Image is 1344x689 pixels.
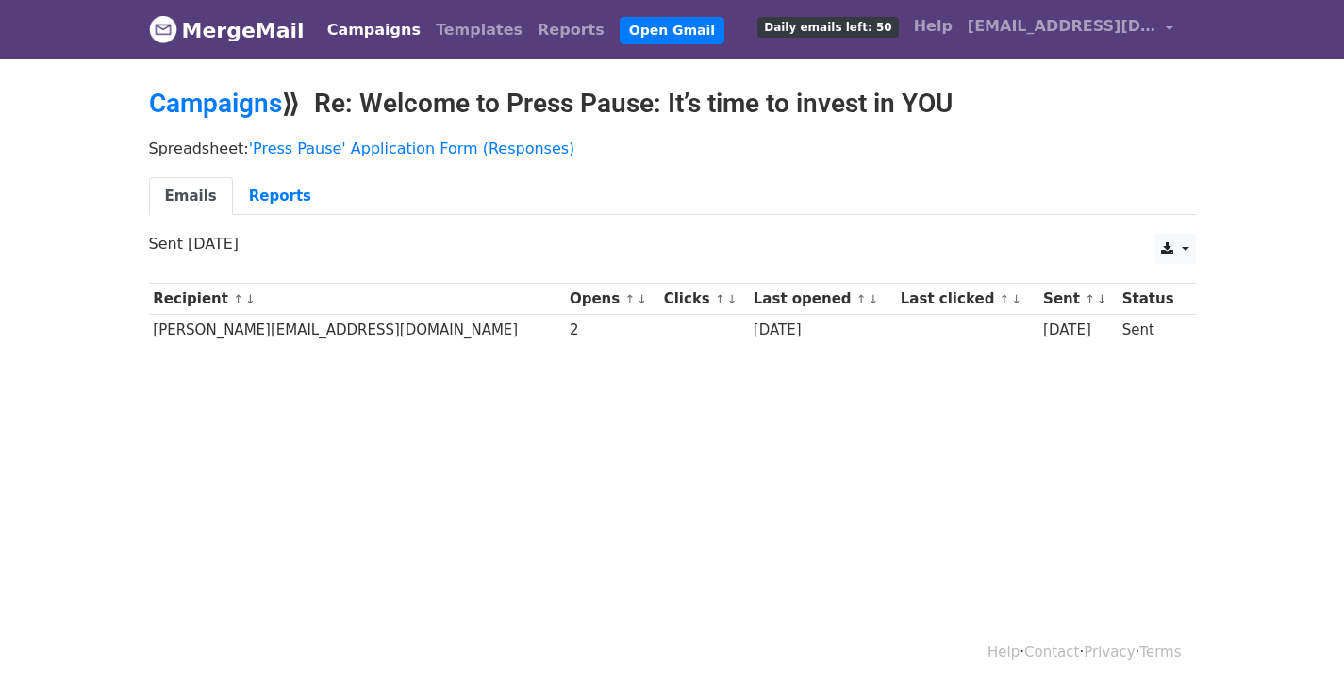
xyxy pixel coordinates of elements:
[856,292,867,306] a: ↑
[1000,292,1010,306] a: ↑
[637,292,647,306] a: ↓
[757,17,898,38] span: Daily emails left: 50
[1011,292,1021,306] a: ↓
[715,292,725,306] a: ↑
[1118,284,1186,315] th: Status
[896,284,1038,315] th: Last clicked
[149,139,1196,158] p: Spreadsheet:
[750,8,905,45] a: Daily emails left: 50
[1043,320,1113,341] div: [DATE]
[727,292,738,306] a: ↓
[1038,284,1118,315] th: Sent
[960,8,1181,52] a: [EMAIL_ADDRESS][DOMAIN_NAME]
[149,315,566,346] td: [PERSON_NAME][EMAIL_ADDRESS][DOMAIN_NAME]
[1085,292,1095,306] a: ↑
[565,284,659,315] th: Opens
[906,8,960,45] a: Help
[968,15,1156,38] span: [EMAIL_ADDRESS][DOMAIN_NAME]
[624,292,635,306] a: ↑
[233,292,243,306] a: ↑
[1084,644,1135,661] a: Privacy
[869,292,879,306] a: ↓
[149,284,566,315] th: Recipient
[149,15,177,43] img: MergeMail logo
[1097,292,1107,306] a: ↓
[987,644,1020,661] a: Help
[233,177,327,216] a: Reports
[428,11,530,49] a: Templates
[149,234,1196,254] p: Sent [DATE]
[1139,644,1181,661] a: Terms
[570,320,655,341] div: 2
[620,17,724,44] a: Open Gmail
[754,320,891,341] div: [DATE]
[320,11,428,49] a: Campaigns
[530,11,612,49] a: Reports
[1024,644,1079,661] a: Contact
[149,88,282,119] a: Campaigns
[149,10,305,50] a: MergeMail
[1118,315,1186,346] td: Sent
[249,139,575,157] a: 'Press Pause' Application Form (Responses)
[749,284,896,315] th: Last opened
[245,292,256,306] a: ↓
[149,177,233,216] a: Emails
[149,88,1196,120] h2: ⟫ Re: Welcome to Press Pause: It’s time to invest in YOU
[659,284,749,315] th: Clicks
